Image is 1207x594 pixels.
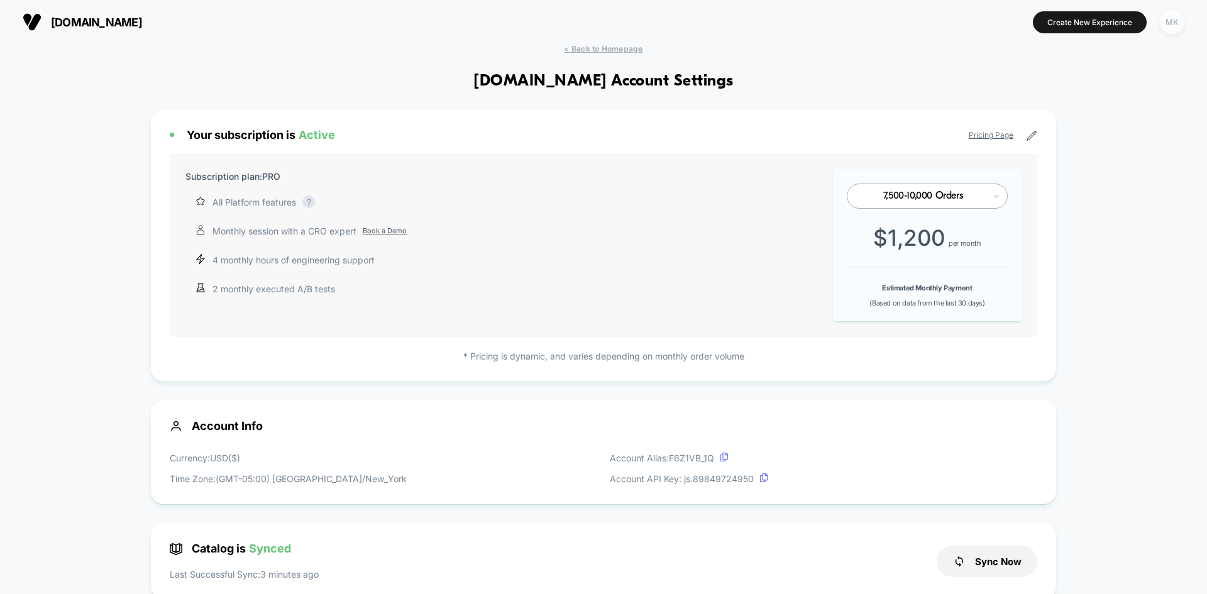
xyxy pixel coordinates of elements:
[170,568,319,581] p: Last Successful Sync: 3 minutes ago
[610,451,768,465] p: Account Alias: F6Z1VB_1Q
[1160,10,1184,35] div: MK
[861,190,984,202] div: 7,500-10,000 Orders
[170,542,291,555] span: Catalog is
[170,451,407,465] p: Currency: USD ( $ )
[969,130,1013,140] a: Pricing Page
[1156,9,1188,35] button: MK
[299,128,335,141] span: Active
[170,419,1037,432] span: Account Info
[212,195,296,209] p: All Platform features
[1033,11,1147,33] button: Create New Experience
[610,472,768,485] p: Account API Key: js. 89849724950
[937,546,1037,577] button: Sync Now
[302,195,315,208] div: ?
[882,283,972,292] b: Estimated Monthly Payment
[185,170,280,183] p: Subscription plan: PRO
[170,349,1037,363] p: * Pricing is dynamic, and varies depending on monthly order volume
[564,44,642,53] span: < Back to Homepage
[212,224,407,238] p: Monthly session with a CRO expert
[249,542,291,555] span: Synced
[187,128,335,141] span: Your subscription is
[473,72,733,91] h1: [DOMAIN_NAME] Account Settings
[869,299,984,307] span: (Based on data from the last 30 days)
[19,12,146,32] button: [DOMAIN_NAME]
[23,13,41,31] img: Visually logo
[212,253,375,267] p: 4 monthly hours of engineering support
[51,16,142,29] span: [DOMAIN_NAME]
[212,282,335,295] p: 2 monthly executed A/B tests
[949,239,981,248] span: per month
[363,226,407,236] a: Book a Demo
[170,472,407,485] p: Time Zone: (GMT-05:00) [GEOGRAPHIC_DATA]/New_York
[873,224,945,251] span: $ 1,200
